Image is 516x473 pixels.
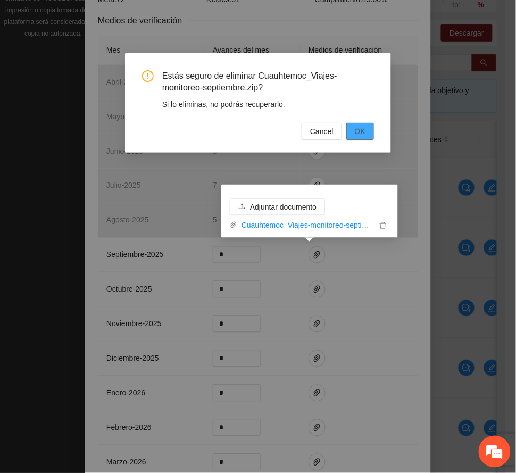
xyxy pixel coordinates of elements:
[238,203,246,211] span: upload
[55,54,179,68] div: Chatee con nosotros ahora
[230,221,237,229] span: paper-clip
[302,123,342,140] button: Cancel
[5,291,203,328] textarea: Escriba su mensaje y pulse “Intro”
[310,126,334,137] span: Cancel
[377,222,389,229] span: delete
[250,201,317,213] span: Adjuntar documento
[346,123,374,140] button: OK
[237,220,377,231] a: Cuauhtemoc_Viajes-monitoreo-septiembre.zip
[230,198,325,215] button: uploadAdjuntar documento
[230,203,325,211] span: uploadAdjuntar documento
[377,220,389,231] button: delete
[355,126,365,137] span: OK
[62,142,147,250] span: Estamos en línea.
[162,98,374,110] div: Si lo eliminas, no podrás recuperarlo.
[142,70,154,82] span: exclamation-circle
[174,5,200,31] div: Minimizar ventana de chat en vivo
[162,70,374,94] span: Estás seguro de eliminar Cuauhtemoc_Viajes-monitoreo-septiembre.zip?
